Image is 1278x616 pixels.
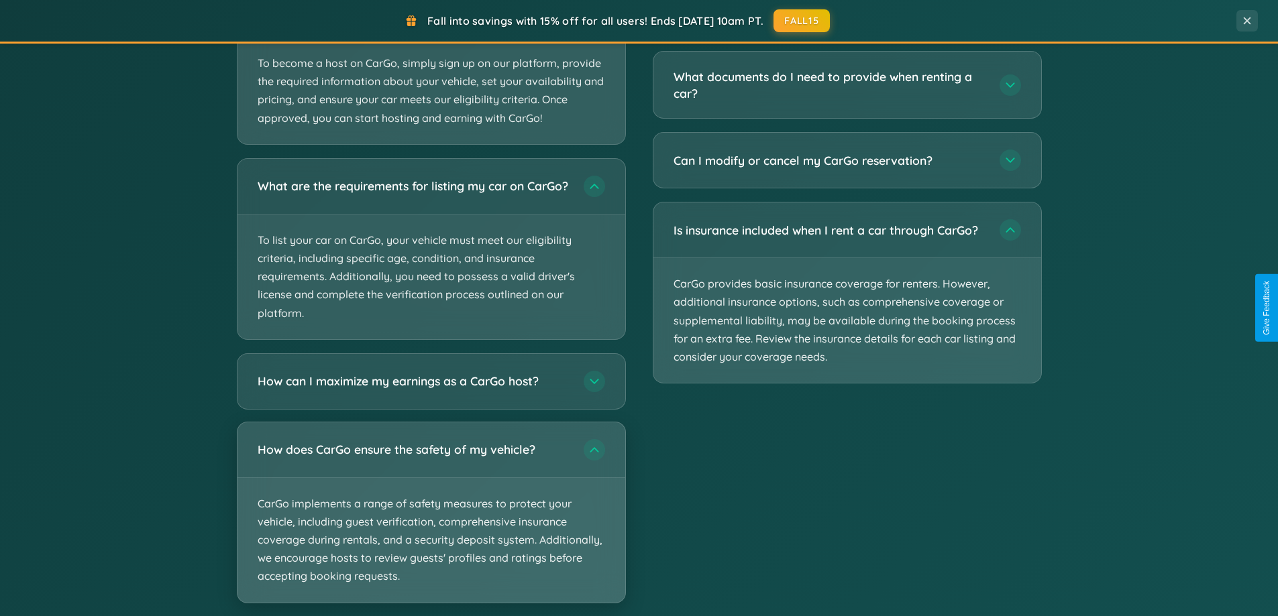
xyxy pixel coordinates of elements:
[237,478,625,603] p: CarGo implements a range of safety measures to protect your vehicle, including guest verification...
[774,9,830,32] button: FALL15
[1262,281,1271,335] div: Give Feedback
[674,152,986,169] h3: Can I modify or cancel my CarGo reservation?
[237,38,625,144] p: To become a host on CarGo, simply sign up on our platform, provide the required information about...
[237,214,625,339] p: To list your car on CarGo, your vehicle must meet our eligibility criteria, including specific ag...
[258,178,570,194] h3: What are the requirements for listing my car on CarGo?
[427,14,763,27] span: Fall into savings with 15% off for all users! Ends [DATE] 10am PT.
[674,68,986,101] h3: What documents do I need to provide when renting a car?
[258,373,570,389] h3: How can I maximize my earnings as a CarGo host?
[653,258,1041,383] p: CarGo provides basic insurance coverage for renters. However, additional insurance options, such ...
[674,222,986,239] h3: Is insurance included when I rent a car through CarGo?
[258,441,570,458] h3: How does CarGo ensure the safety of my vehicle?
